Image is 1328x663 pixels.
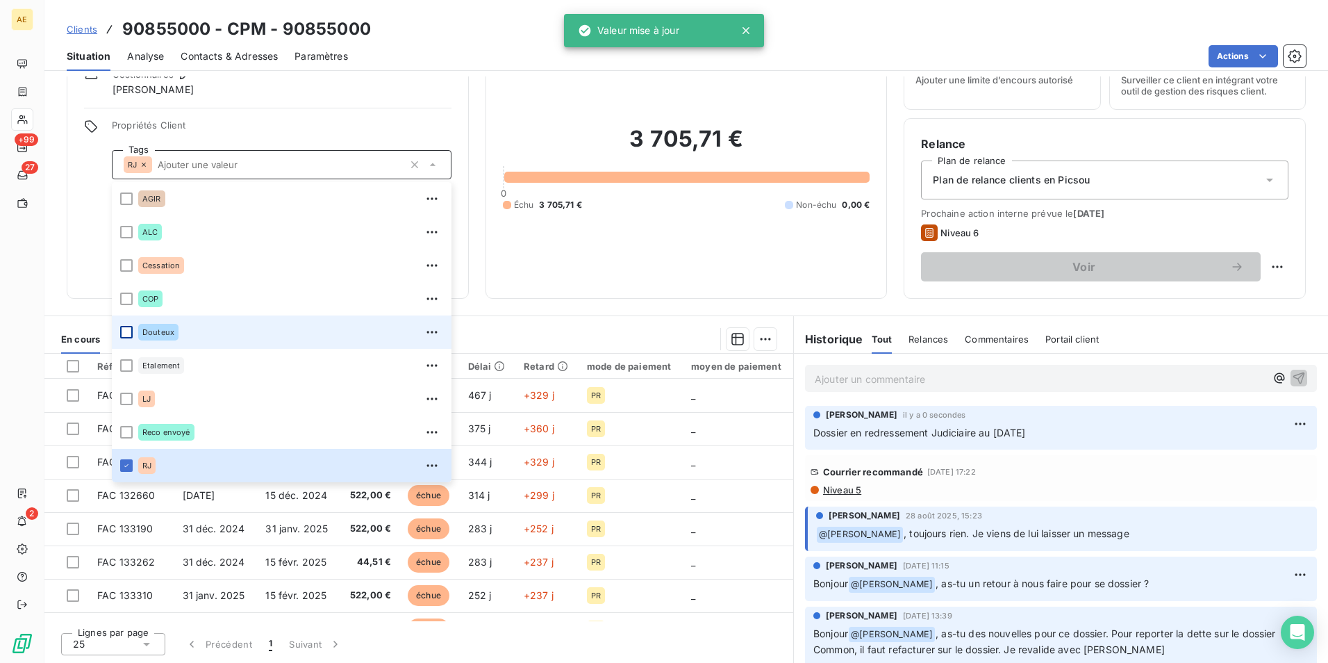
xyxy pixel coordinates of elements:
span: échue [408,585,449,606]
span: _ [691,423,695,434]
span: [PERSON_NAME] [826,409,897,421]
span: 31 janv. 2025 [265,523,328,534]
span: 314 j [468,489,490,501]
span: [DATE] 17:22 [927,468,976,476]
span: Relances [908,334,948,345]
span: 344 j [468,456,492,468]
span: Ajouter une limite d’encours autorisé [915,74,1073,85]
span: FAC 132170 [97,423,153,434]
span: +252 j [524,523,554,534]
span: Bonjour [813,628,848,639]
span: Bonjour [813,578,848,589]
input: Ajouter une valeur [152,158,403,171]
span: PR [591,558,601,566]
span: FAC 132547 [97,456,154,468]
span: Contacts & Adresses [181,49,278,63]
span: Etalement [142,361,180,370]
span: Niveau 6 [940,227,979,238]
span: 44,51 € [348,555,391,569]
span: PR [591,525,601,533]
span: 0,00 € [842,199,870,211]
span: Paramètres [294,49,348,63]
button: Voir [921,252,1261,281]
span: _ [691,556,695,568]
div: Retard [524,361,570,372]
span: PR [591,458,601,466]
span: Clients [67,24,97,35]
div: AE [11,8,33,31]
span: [DATE] 13:39 [903,612,952,620]
span: Échu [514,199,534,211]
span: , toujours rien. Je viens de lui laisser un message [904,527,1129,539]
h2: 3 705,71 € [503,125,870,167]
span: +237 j [524,589,554,601]
span: [PERSON_NAME] [826,609,897,622]
span: 467 j [468,389,492,401]
h6: Relance [921,136,1288,152]
button: 1 [260,630,281,659]
span: Cessation [142,261,180,270]
span: 522,00 € [348,522,391,536]
button: Suivant [281,630,351,659]
span: LJ [142,395,151,403]
span: [DATE] [183,489,215,501]
span: , as-tu un retour à nous faire pour se dossier ? [936,578,1149,589]
button: Actions [1209,45,1278,67]
span: +299 j [524,489,554,501]
span: +329 j [524,389,554,401]
div: mode de paiement [587,361,674,372]
span: Commentaires [965,334,1029,345]
div: Délai [468,361,507,372]
span: Voir [938,261,1230,272]
span: 0 [501,188,506,199]
span: @ [PERSON_NAME] [817,527,903,543]
span: FAC 133190 [97,523,153,534]
span: _ [691,489,695,501]
span: _ [691,389,695,401]
span: 28 août 2025, 15:23 [906,511,982,520]
h6: Historique [794,331,863,347]
span: _ [691,589,695,601]
span: PR [591,491,601,500]
span: 15 déc. 2024 [265,489,327,501]
span: PR [591,425,601,433]
span: @ [PERSON_NAME] [849,577,935,593]
span: _ [691,523,695,534]
button: Précédent [176,630,260,659]
span: [DATE] 11:15 [903,562,949,570]
span: [PERSON_NAME] [113,83,194,97]
span: FAC 133262 [97,556,156,568]
span: 15 févr. 2025 [265,589,326,601]
span: PR [591,591,601,600]
span: @ [PERSON_NAME] [849,627,935,643]
span: échue [408,552,449,573]
span: En cours [61,334,100,345]
span: Niveau 5 [822,484,861,496]
span: Prochaine action interne prévue le [921,208,1288,219]
span: +237 j [524,556,554,568]
span: _ [691,456,695,468]
span: +360 j [524,423,554,434]
span: AGIR [142,195,161,203]
span: +329 j [524,456,554,468]
span: Reco envoyé [142,428,190,436]
span: Portail client [1045,334,1099,345]
span: [PERSON_NAME] [826,559,897,572]
span: FAC 133310 [97,589,153,601]
span: Dossier en redressement Judiciaire au [DATE] [813,427,1026,439]
span: 522,00 € [348,589,391,603]
div: Open Intercom Messenger [1281,616,1314,649]
span: Analyse [127,49,164,63]
span: Propriétés Client [112,120,451,139]
span: 375 j [468,423,491,434]
h3: 90855000 - CPM - 90855000 [122,17,371,42]
span: RJ [128,161,137,169]
span: Situation [67,49,110,63]
span: 31 déc. 2024 [183,556,245,568]
span: il y a 0 secondes [903,411,966,419]
span: 31 janv. 2025 [183,589,245,601]
span: 522,00 € [348,489,391,502]
span: 283 j [468,523,492,534]
span: échue [408,485,449,506]
span: 283 j [468,556,492,568]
